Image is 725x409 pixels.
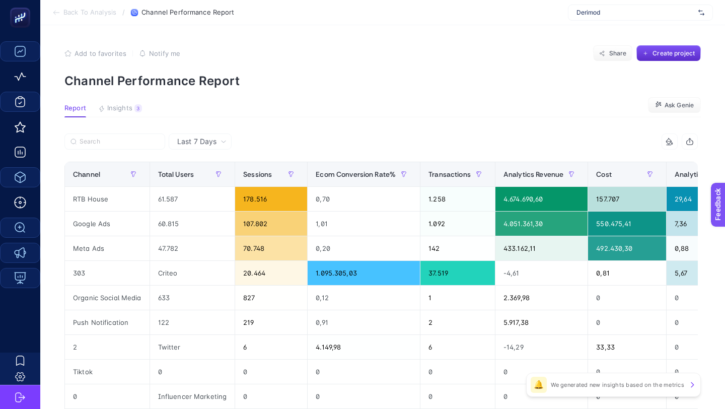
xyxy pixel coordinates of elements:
[588,187,666,211] div: 157.707
[652,49,695,57] span: Create project
[139,49,180,57] button: Notify me
[588,261,666,285] div: 0,81
[65,335,150,359] div: 2
[420,286,495,310] div: 1
[308,261,420,285] div: 1.095.305,03
[235,286,307,310] div: 827
[235,261,307,285] div: 20.464
[420,310,495,334] div: 2
[80,138,159,146] input: Search
[150,360,235,384] div: 0
[149,49,180,57] span: Notify me
[150,310,235,334] div: 122
[576,9,694,17] span: Derimod
[75,49,126,57] span: Add to favorites
[495,236,588,260] div: 433.162,11
[495,187,588,211] div: 4.674.690,60
[64,74,701,88] p: Channel Performance Report
[65,261,150,285] div: 303
[420,335,495,359] div: 6
[235,360,307,384] div: 0
[63,9,116,17] span: Back To Analysis
[150,384,235,408] div: Influencer Marketing
[65,286,150,310] div: Organic Social Media
[420,187,495,211] div: 1.258
[65,384,150,408] div: 0
[64,104,86,112] span: Report
[698,8,704,18] img: svg%3e
[65,236,150,260] div: Meta Ads
[122,8,125,16] span: /
[235,212,307,236] div: 107.802
[495,286,588,310] div: 2.369,98
[150,212,235,236] div: 60.815
[308,335,420,359] div: 4.149,98
[73,170,100,178] span: Channel
[420,360,495,384] div: 0
[588,360,666,384] div: 0
[316,170,396,178] span: Ecom Conversion Rate%
[107,104,132,112] span: Insights
[588,286,666,310] div: 0
[235,236,307,260] div: 70.748
[150,187,235,211] div: 61.587
[665,101,694,109] span: Ask Genie
[308,310,420,334] div: 0,91
[243,170,272,178] span: Sessions
[235,384,307,408] div: 0
[420,384,495,408] div: 0
[308,187,420,211] div: 0,70
[308,212,420,236] div: 1,01
[609,49,627,57] span: Share
[588,212,666,236] div: 550.475,41
[495,335,588,359] div: -14,29
[648,97,701,113] button: Ask Genie
[596,170,612,178] span: Cost
[308,286,420,310] div: 0,12
[141,9,234,17] span: Channel Performance Report
[65,212,150,236] div: Google Ads
[420,212,495,236] div: 1.092
[235,335,307,359] div: 6
[150,286,235,310] div: 633
[308,360,420,384] div: 0
[235,187,307,211] div: 178.516
[531,377,547,393] div: 🔔
[588,236,666,260] div: 492.430,30
[308,236,420,260] div: 0,20
[551,381,684,389] p: We generated new insights based on the metrics
[588,310,666,334] div: 0
[235,310,307,334] div: 219
[134,104,142,112] div: 3
[150,261,235,285] div: Criteo
[177,137,216,147] span: Last 7 Days
[495,261,588,285] div: -4,61
[64,49,126,57] button: Add to favorites
[6,3,38,11] span: Feedback
[65,310,150,334] div: Push Notification
[636,45,701,61] button: Create project
[495,360,588,384] div: 0
[495,212,588,236] div: 4.051.361,30
[420,236,495,260] div: 142
[65,187,150,211] div: RTB House
[503,170,563,178] span: Analytics Revenue
[495,310,588,334] div: 5.917,38
[588,335,666,359] div: 33,33
[158,170,194,178] span: Total Users
[593,45,632,61] button: Share
[428,170,471,178] span: Transactions
[308,384,420,408] div: 0
[150,335,235,359] div: Twitter
[65,360,150,384] div: Tiktok
[150,236,235,260] div: 47.782
[495,384,588,408] div: 0
[420,261,495,285] div: 37.519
